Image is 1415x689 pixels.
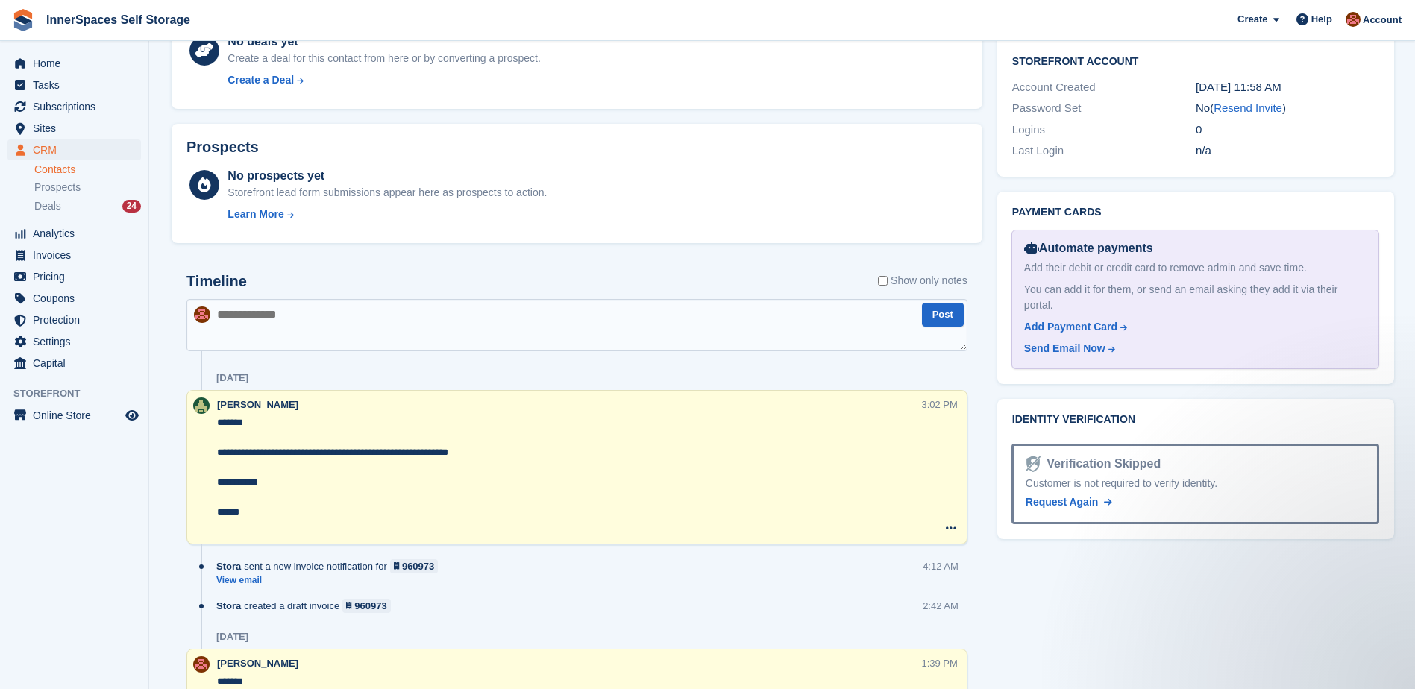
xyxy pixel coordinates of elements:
[1026,494,1112,510] a: Request Again
[1196,100,1379,117] div: No
[216,559,241,573] span: Stora
[1024,282,1367,313] div: You can add it for them, or send an email asking they add it via their portal.
[921,656,957,670] div: 1:39 PM
[921,397,957,412] div: 3:02 PM
[923,559,959,573] div: 4:12 AM
[7,96,141,117] a: menu
[1026,496,1099,508] span: Request Again
[7,353,141,374] a: menu
[1026,476,1365,491] div: Customer is not required to verify identity.
[216,574,445,587] a: View email
[7,266,141,287] a: menu
[1024,341,1105,356] div: Send Email Now
[33,245,122,265] span: Invoices
[7,245,141,265] a: menu
[228,185,547,201] div: Storefront lead form submissions appear here as prospects to action.
[13,386,148,401] span: Storefront
[1041,455,1161,473] div: Verification Skipped
[193,397,210,414] img: Paula Amey
[216,372,248,384] div: [DATE]
[1012,122,1196,139] div: Logins
[33,405,122,426] span: Online Store
[1024,260,1367,276] div: Add their debit or credit card to remove admin and save time.
[1012,79,1196,96] div: Account Created
[7,75,141,95] a: menu
[194,306,210,323] img: Abby Tilley
[228,72,540,88] a: Create a Deal
[228,207,547,222] a: Learn More
[33,353,122,374] span: Capital
[7,118,141,139] a: menu
[402,559,434,573] div: 960973
[33,139,122,160] span: CRM
[1196,122,1379,139] div: 0
[216,599,241,613] span: Stora
[186,273,247,290] h2: Timeline
[33,96,122,117] span: Subscriptions
[33,53,122,74] span: Home
[878,273,967,289] label: Show only notes
[1012,53,1379,68] h2: Storefront Account
[217,399,298,410] span: [PERSON_NAME]
[216,559,445,573] div: sent a new invoice notification for
[33,223,122,244] span: Analytics
[33,309,122,330] span: Protection
[922,303,964,327] button: Post
[1024,239,1367,257] div: Automate payments
[217,658,298,669] span: [PERSON_NAME]
[33,118,122,139] span: Sites
[228,207,283,222] div: Learn More
[34,180,81,195] span: Prospects
[1346,12,1361,27] img: Abby Tilley
[193,656,210,673] img: Abby Tilley
[186,139,259,156] h2: Prospects
[34,198,141,214] a: Deals 24
[33,75,122,95] span: Tasks
[390,559,439,573] a: 960973
[1214,101,1282,114] a: Resend Invite
[1210,101,1286,114] span: ( )
[1311,12,1332,27] span: Help
[34,180,141,195] a: Prospects
[123,406,141,424] a: Preview store
[1026,456,1041,472] img: Identity Verification Ready
[1196,79,1379,96] div: [DATE] 11:58 AM
[1196,142,1379,160] div: n/a
[7,331,141,352] a: menu
[228,51,540,66] div: Create a deal for this contact from here or by converting a prospect.
[923,599,959,613] div: 2:42 AM
[7,405,141,426] a: menu
[7,288,141,309] a: menu
[1237,12,1267,27] span: Create
[33,288,122,309] span: Coupons
[7,309,141,330] a: menu
[122,200,141,213] div: 24
[342,599,391,613] a: 960973
[40,7,196,32] a: InnerSpaces Self Storage
[7,223,141,244] a: menu
[1363,13,1402,28] span: Account
[1024,319,1361,335] a: Add Payment Card
[34,199,61,213] span: Deals
[1012,142,1196,160] div: Last Login
[33,266,122,287] span: Pricing
[7,53,141,74] a: menu
[34,163,141,177] a: Contacts
[228,72,294,88] div: Create a Deal
[228,167,547,185] div: No prospects yet
[1012,100,1196,117] div: Password Set
[7,139,141,160] a: menu
[12,9,34,31] img: stora-icon-8386f47178a22dfd0bd8f6a31ec36ba5ce8667c1dd55bd0f319d3a0aa187defe.svg
[216,631,248,643] div: [DATE]
[354,599,386,613] div: 960973
[33,331,122,352] span: Settings
[1012,207,1379,218] h2: Payment cards
[228,33,540,51] div: No deals yet
[1024,319,1117,335] div: Add Payment Card
[1012,414,1379,426] h2: Identity verification
[216,599,398,613] div: created a draft invoice
[878,273,888,289] input: Show only notes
